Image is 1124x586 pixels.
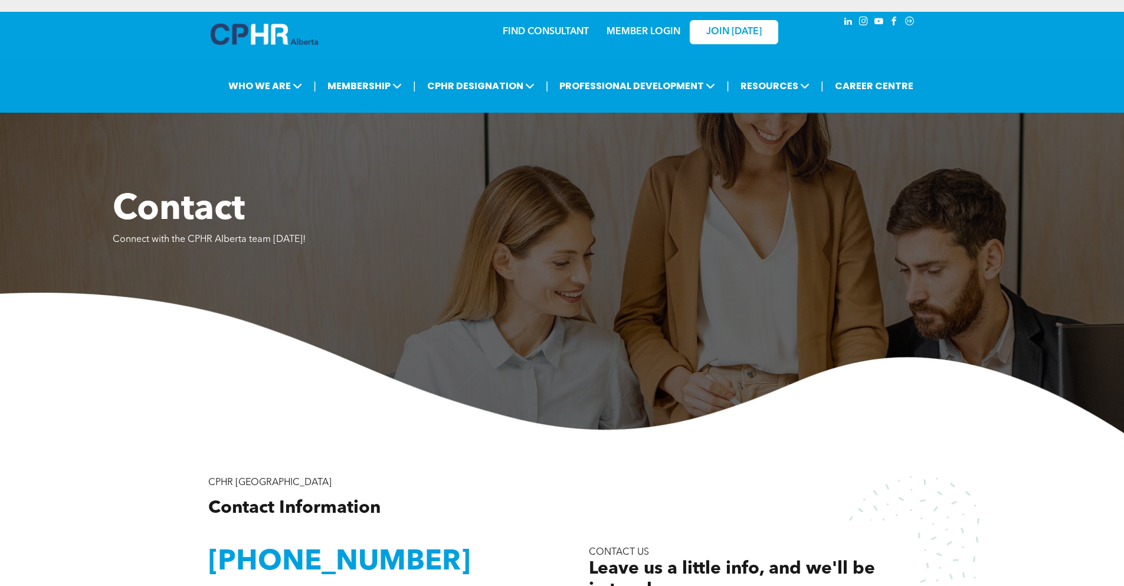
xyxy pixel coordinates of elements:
[821,74,824,98] li: |
[313,74,316,98] li: |
[903,15,916,31] a: Social network
[706,27,762,38] span: JOIN [DATE]
[607,27,680,37] a: MEMBER LOGIN
[546,74,549,98] li: |
[888,15,901,31] a: facebook
[842,15,855,31] a: linkedin
[831,75,917,97] a: CAREER CENTRE
[726,74,729,98] li: |
[324,75,405,97] span: MEMBERSHIP
[556,75,719,97] span: PROFESSIONAL DEVELOPMENT
[208,499,381,517] span: Contact Information
[225,75,306,97] span: WHO WE ARE
[690,20,778,44] a: JOIN [DATE]
[413,74,416,98] li: |
[113,192,245,228] span: Contact
[113,235,306,244] span: Connect with the CPHR Alberta team [DATE]!
[857,15,870,31] a: instagram
[208,548,470,577] span: [PHONE_NUMBER]
[873,15,886,31] a: youtube
[208,478,332,487] span: CPHR [GEOGRAPHIC_DATA]
[589,548,649,557] span: CONTACT US
[424,75,538,97] span: CPHR DESIGNATION
[503,27,589,37] a: FIND CONSULTANT
[211,24,318,45] img: A blue and white logo for cp alberta
[737,75,813,97] span: RESOURCES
